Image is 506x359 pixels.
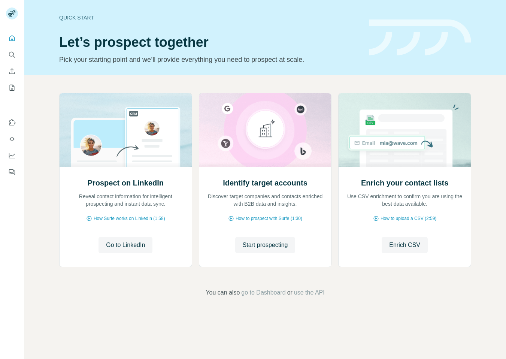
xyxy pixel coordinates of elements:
[88,178,164,188] h2: Prospect on LinkedIn
[361,178,448,188] h2: Enrich your contact lists
[382,237,428,253] button: Enrich CSV
[6,116,18,129] button: Use Surfe on LinkedIn
[199,93,332,167] img: Identify target accounts
[99,237,152,253] button: Go to LinkedIn
[369,19,471,56] img: banner
[346,193,463,208] p: Use CSV enrichment to confirm you are using the best data available.
[235,237,296,253] button: Start prospecting
[241,288,285,297] button: go to Dashboard
[59,14,360,21] div: Quick start
[6,132,18,146] button: Use Surfe API
[6,149,18,162] button: Dashboard
[243,241,288,250] span: Start prospecting
[94,215,165,222] span: How Surfe works on LinkedIn (1:58)
[207,193,324,208] p: Discover target companies and contacts enriched with B2B data and insights.
[287,288,293,297] span: or
[236,215,302,222] span: How to prospect with Surfe (1:30)
[6,48,18,61] button: Search
[6,165,18,179] button: Feedback
[206,288,240,297] span: You can also
[223,178,307,188] h2: Identify target accounts
[59,54,360,65] p: Pick your starting point and we’ll provide everything you need to prospect at scale.
[6,64,18,78] button: Enrich CSV
[67,193,184,208] p: Reveal contact information for intelligent prospecting and instant data sync.
[59,35,360,50] h1: Let’s prospect together
[294,288,325,297] button: use the API
[59,93,192,167] img: Prospect on LinkedIn
[381,215,436,222] span: How to upload a CSV (2:59)
[338,93,471,167] img: Enrich your contact lists
[6,81,18,94] button: My lists
[389,241,420,250] span: Enrich CSV
[106,241,145,250] span: Go to LinkedIn
[6,31,18,45] button: Quick start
